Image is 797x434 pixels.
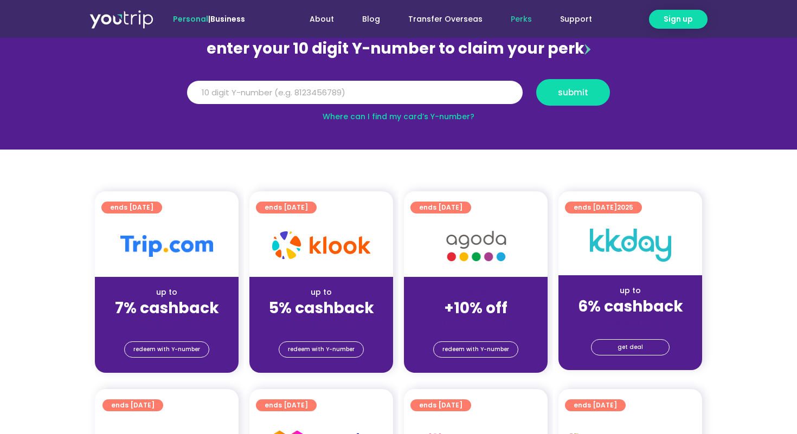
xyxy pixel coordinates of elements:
[574,202,633,213] span: ends [DATE]
[265,202,308,213] span: ends [DATE]
[133,342,200,357] span: redeem with Y-number
[256,399,317,411] a: ends [DATE]
[466,287,486,297] span: up to
[279,341,364,358] a: redeem with Y-number
[115,297,219,319] strong: 7% cashback
[617,203,633,212] span: 2025
[258,318,384,329] div: (for stays only)
[295,9,348,29] a: About
[102,399,163,411] a: ends [DATE]
[536,79,610,106] button: submit
[410,202,471,213] a: ends [DATE]
[567,316,693,328] div: (for stays only)
[410,399,471,411] a: ends [DATE]
[265,399,308,411] span: ends [DATE]
[323,111,474,122] a: Where can I find my card’s Y-number?
[173,14,245,24] span: |
[419,399,462,411] span: ends [DATE]
[187,81,523,105] input: 10 digit Y-number (e.g. 8123456789)
[649,10,708,29] a: Sign up
[110,202,153,213] span: ends [DATE]
[444,297,507,319] strong: +10% off
[565,399,626,411] a: ends [DATE]
[558,88,588,96] span: submit
[567,285,693,296] div: up to
[574,399,617,411] span: ends [DATE]
[419,202,462,213] span: ends [DATE]
[546,9,606,29] a: Support
[269,297,374,319] strong: 5% cashback
[187,79,610,114] form: Y Number
[348,9,394,29] a: Blog
[433,341,518,358] a: redeem with Y-number
[591,339,670,355] a: get deal
[565,202,642,213] a: ends [DATE]2025
[258,287,384,298] div: up to
[111,399,155,411] span: ends [DATE]
[101,202,162,213] a: ends [DATE]
[256,202,317,213] a: ends [DATE]
[618,340,643,355] span: get deal
[182,35,615,63] div: enter your 10 digit Y-number to claim your perk
[173,14,208,24] span: Personal
[413,318,539,329] div: (for stays only)
[288,342,355,357] span: redeem with Y-number
[664,14,693,25] span: Sign up
[497,9,546,29] a: Perks
[578,296,683,317] strong: 6% cashback
[274,9,606,29] nav: Menu
[210,14,245,24] a: Business
[104,318,230,329] div: (for stays only)
[124,341,209,358] a: redeem with Y-number
[394,9,497,29] a: Transfer Overseas
[442,342,509,357] span: redeem with Y-number
[104,287,230,298] div: up to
